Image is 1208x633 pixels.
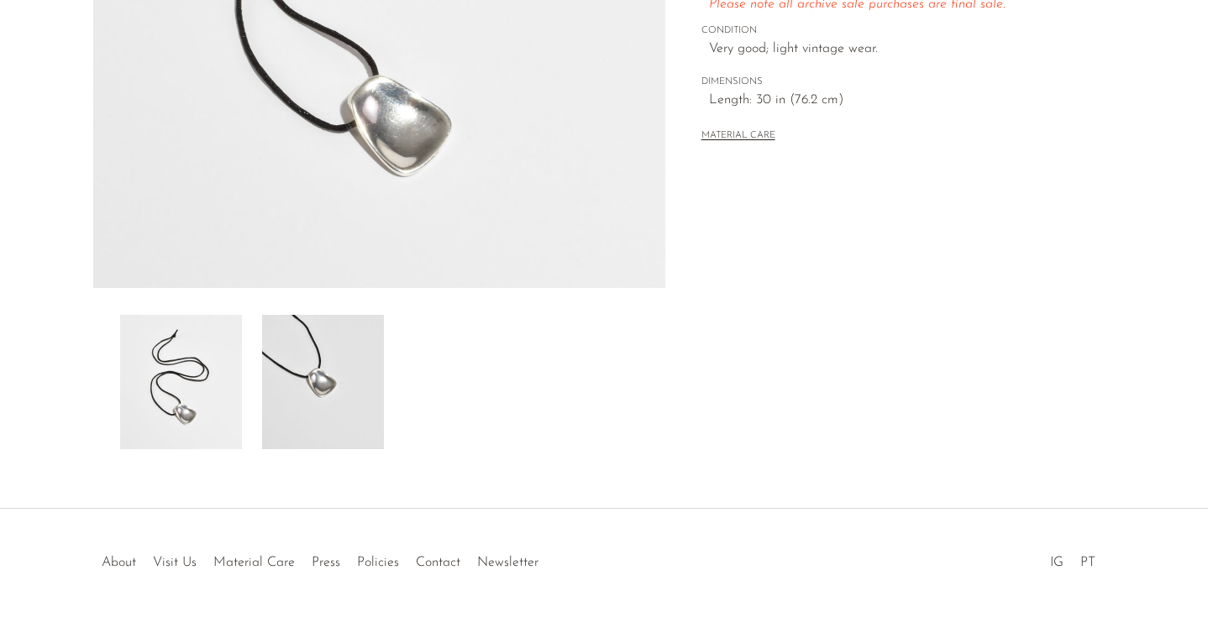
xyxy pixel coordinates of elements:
[262,315,384,449] img: Concave Pendant Necklace
[120,315,242,449] img: Concave Pendant Necklace
[93,542,547,574] ul: Quick links
[709,90,1079,112] span: Length: 30 in (76.2 cm)
[213,556,295,569] a: Material Care
[701,130,775,143] button: MATERIAL CARE
[701,24,1079,39] span: CONDITION
[357,556,399,569] a: Policies
[102,556,136,569] a: About
[416,556,460,569] a: Contact
[1042,542,1104,574] ul: Social Medias
[1080,556,1095,569] a: PT
[312,556,340,569] a: Press
[153,556,197,569] a: Visit Us
[701,75,1079,90] span: DIMENSIONS
[1050,556,1064,569] a: IG
[709,39,1079,60] span: Very good; light vintage wear.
